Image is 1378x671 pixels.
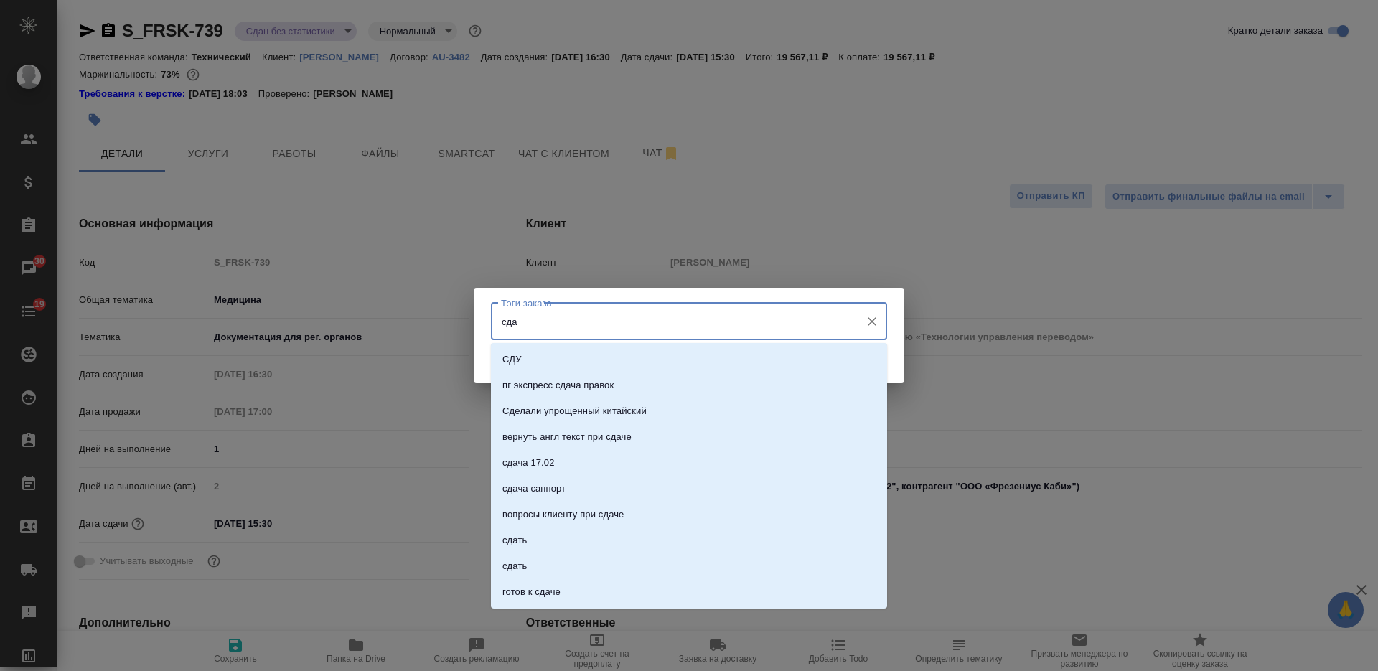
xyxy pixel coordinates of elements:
p: Сделали упрощенный китайский [502,404,647,418]
button: Очистить [862,311,882,332]
p: сдать [502,559,527,573]
p: готов к сдаче [502,585,561,599]
p: пг экспресс сдача правок [502,378,614,393]
p: сдача саппорт [502,482,566,496]
p: вернуть англ текст при сдаче [502,430,632,444]
p: СДУ [502,352,522,367]
p: сдача 17.02 [502,456,555,470]
p: сдать [502,533,527,548]
p: вопросы клиенту при сдаче [502,507,624,522]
